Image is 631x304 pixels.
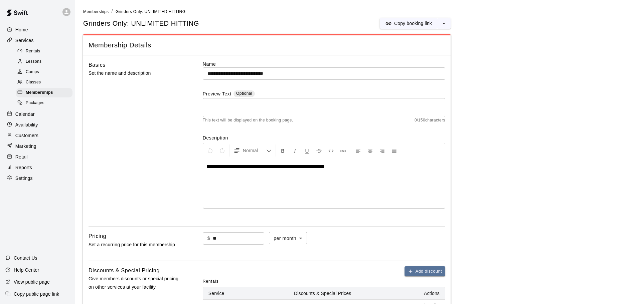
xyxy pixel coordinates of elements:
button: Center Align [364,144,376,157]
div: Classes [16,78,72,87]
button: Justify Align [388,144,400,157]
th: Discounts & Special Prices [289,287,405,300]
li: / [111,8,113,15]
button: Format Italics [289,144,301,157]
button: Format Underline [301,144,313,157]
span: 0 / 150 characters [415,117,445,124]
button: Format Strikethrough [313,144,325,157]
label: Name [203,61,445,67]
p: Services [15,37,34,44]
button: Insert Link [337,144,349,157]
nav: breadcrumb [83,8,623,15]
p: View public page [14,279,50,285]
button: Left Align [352,144,364,157]
span: Packages [26,100,44,106]
div: Rentals [16,47,72,56]
a: Memberships [16,88,75,98]
button: Redo [216,144,228,157]
button: Undo [204,144,216,157]
h6: Pricing [89,232,106,241]
button: Right Align [376,144,388,157]
p: Calendar [15,111,35,117]
a: Camps [16,67,75,77]
a: Availability [5,120,70,130]
a: Customers [5,130,70,140]
p: Set the name and description [89,69,181,77]
span: Optional [236,91,252,96]
div: Packages [16,98,72,108]
a: Retail [5,152,70,162]
span: Rentals [26,48,40,55]
h6: Discounts & Special Pricing [89,266,160,275]
span: Classes [26,79,41,86]
p: Customers [15,132,38,139]
span: Grinders Only: UNLIMITED HITTING [83,19,199,28]
p: Help Center [14,267,39,273]
span: Lessons [26,58,42,65]
div: per month [269,232,307,244]
button: Copy booking link [380,18,437,29]
p: Copy public page link [14,291,59,297]
span: Camps [26,69,39,75]
a: Packages [16,98,75,108]
label: Preview Text [203,90,231,98]
p: Settings [15,175,33,182]
p: Set a recurring price for this membership [89,241,181,249]
th: Actions [405,287,445,300]
a: Home [5,25,70,35]
p: Give members discounts or special pricing on other services at your facility [89,275,181,291]
span: Rentals [203,276,219,287]
a: Lessons [16,56,75,67]
a: Classes [16,77,75,88]
span: Normal [243,147,266,154]
a: Services [5,35,70,45]
p: Contact Us [14,255,37,261]
p: Retail [15,154,28,160]
label: Description [203,134,445,141]
span: Grinders Only: UNLIMITED HITTING [116,9,186,14]
p: $ [207,235,210,242]
a: Rentals [16,46,75,56]
span: Membership Details [89,41,445,50]
button: Add discount [405,266,445,277]
button: Insert Code [325,144,337,157]
p: Marketing [15,143,36,149]
div: Lessons [16,57,72,66]
th: Service [203,287,289,300]
p: Copy booking link [394,20,432,27]
p: Home [15,26,28,33]
p: Availability [15,121,38,128]
a: Calendar [5,109,70,119]
h6: Basics [89,61,106,69]
button: select merge strategy [437,18,451,29]
a: Marketing [5,141,70,151]
button: Format Bold [277,144,289,157]
a: Memberships [83,9,109,14]
span: Memberships [26,89,53,96]
div: Camps [16,67,72,77]
span: This text will be displayed on the booking page. [203,117,293,124]
p: Reports [15,164,32,171]
div: Memberships [16,88,72,97]
a: Reports [5,163,70,173]
div: split button [380,18,451,29]
button: Formatting Options [231,144,274,157]
a: Settings [5,173,70,183]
